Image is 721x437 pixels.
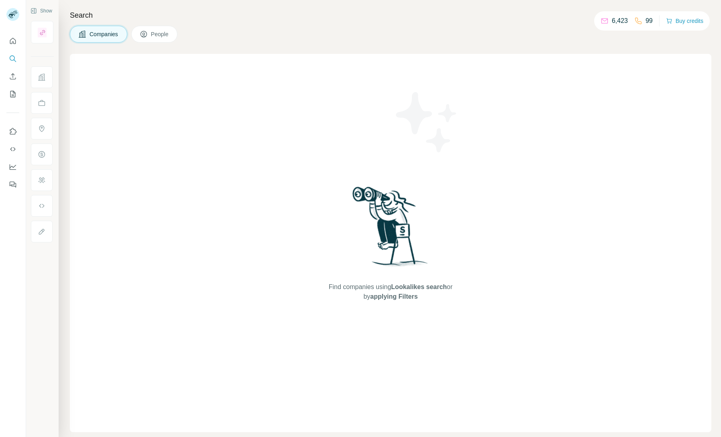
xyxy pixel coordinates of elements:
button: Dashboard [6,160,19,174]
button: Use Surfe API [6,142,19,156]
span: Lookalikes search [391,283,447,290]
p: 99 [646,16,653,26]
span: People [151,30,169,38]
span: Companies [90,30,119,38]
button: Quick start [6,34,19,48]
h4: Search [70,10,711,21]
button: Enrich CSV [6,69,19,84]
span: Find companies using or by [326,282,455,302]
button: Search [6,51,19,66]
img: Surfe Illustration - Stars [391,86,463,158]
button: Show [25,5,58,17]
p: 6,423 [612,16,628,26]
img: Surfe Illustration - Woman searching with binoculars [349,185,432,274]
button: Use Surfe on LinkedIn [6,124,19,139]
button: My lists [6,87,19,101]
span: applying Filters [370,293,418,300]
button: Buy credits [666,15,703,27]
button: Feedback [6,177,19,192]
